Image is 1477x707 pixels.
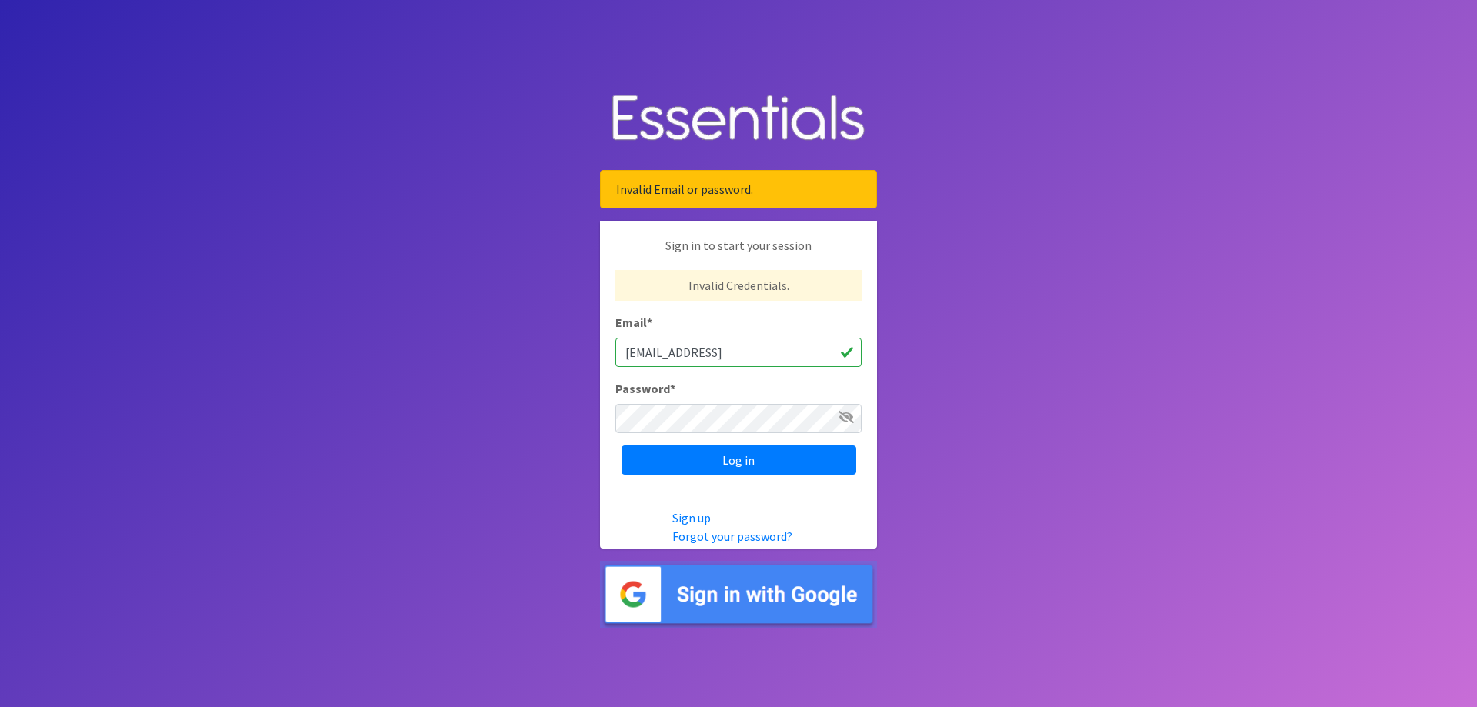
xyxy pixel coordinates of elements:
[622,445,856,475] input: Log in
[600,561,877,628] img: Sign in with Google
[615,270,862,301] p: Invalid Credentials.
[600,170,877,208] div: Invalid Email or password.
[672,529,792,544] a: Forgot your password?
[615,379,675,398] label: Password
[615,236,862,270] p: Sign in to start your session
[670,381,675,396] abbr: required
[615,313,652,332] label: Email
[600,79,877,158] img: Human Essentials
[672,510,711,525] a: Sign up
[647,315,652,330] abbr: required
